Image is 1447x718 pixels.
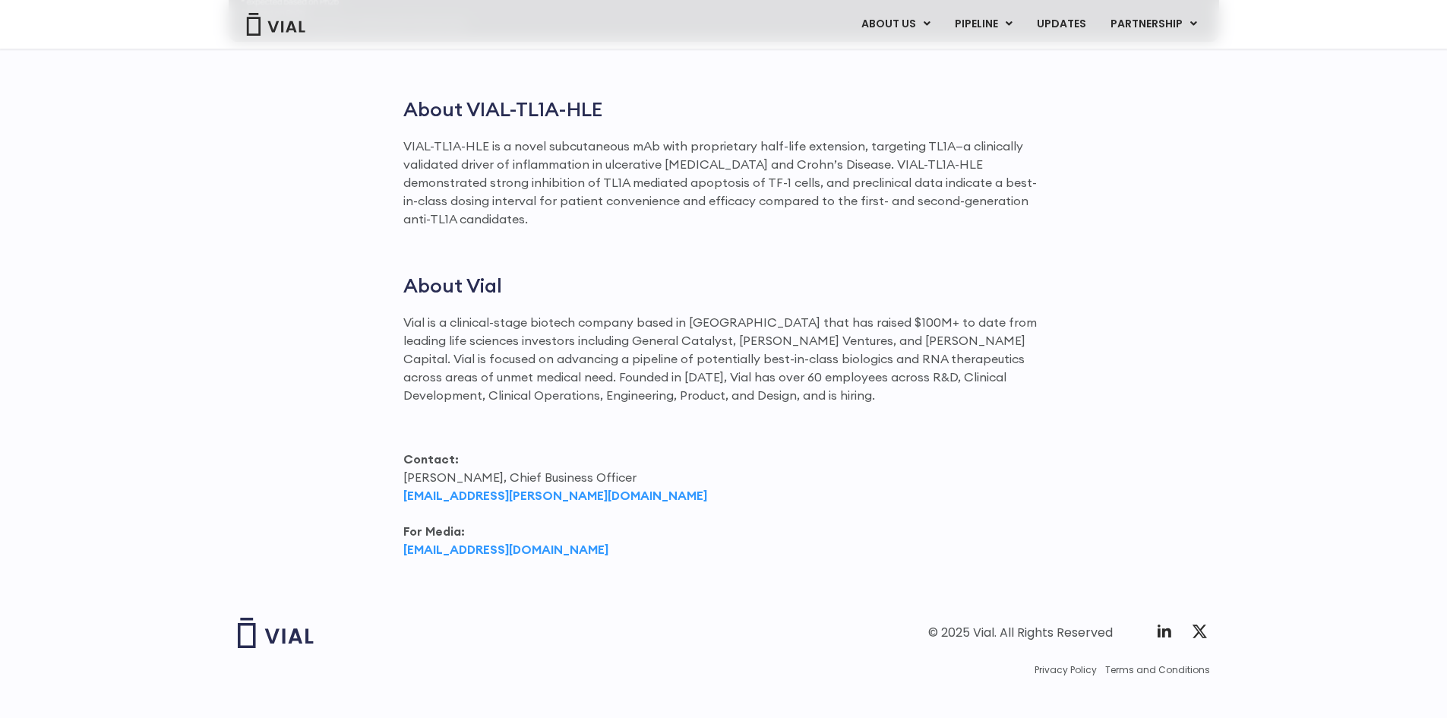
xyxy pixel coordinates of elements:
strong: Contact: [403,451,459,467]
a: [EMAIL_ADDRESS][PERSON_NAME][DOMAIN_NAME] [403,488,707,503]
a: Terms and Conditions [1105,663,1210,677]
p: [PERSON_NAME], Chief Business Officer [403,450,1044,504]
img: Vial logo wih "Vial" spelled out [238,618,314,648]
div: © 2025 Vial. All Rights Reserved [928,625,1113,641]
img: Vial Logo [245,13,306,36]
a: [EMAIL_ADDRESS][DOMAIN_NAME] [403,542,608,557]
a: ABOUT USMenu Toggle [849,11,942,37]
a: PARTNERSHIPMenu Toggle [1098,11,1209,37]
a: UPDATES [1025,11,1098,37]
a: PIPELINEMenu Toggle [943,11,1024,37]
a: Privacy Policy [1035,663,1097,677]
h2: About VIAL-TL1A-HLE [403,97,1044,122]
p: Vial is a clinical-stage biotech company based in [GEOGRAPHIC_DATA] that has raised $100M+ to dat... [403,313,1044,404]
p: VIAL-TL1A-HLE is a novel subcutaneous mAb with proprietary half-life extension, targeting TL1A—a ... [403,137,1044,228]
strong: For Media: [403,523,465,539]
h2: About Vial [403,274,1044,298]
